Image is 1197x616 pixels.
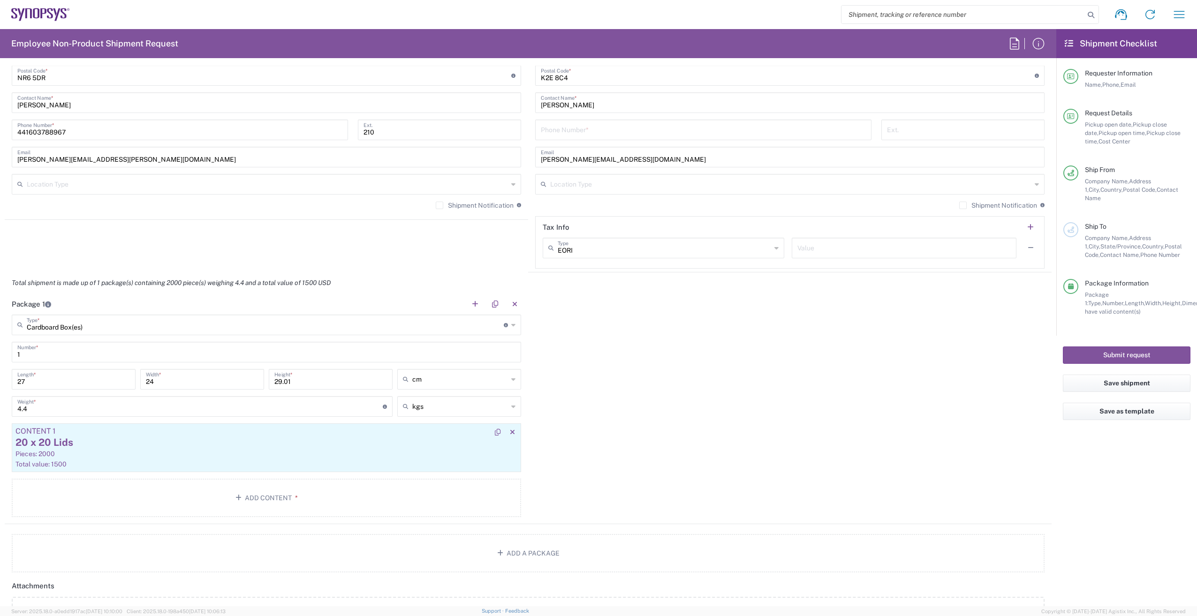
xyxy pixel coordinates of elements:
[482,608,505,614] a: Support
[1085,81,1102,88] span: Name,
[1140,251,1180,258] span: Phone Number
[1085,121,1133,128] span: Pickup open date,
[1123,186,1157,193] span: Postal Code,
[12,479,521,517] button: Add Content*
[15,436,517,450] div: 20 x 20 Lids
[1041,607,1186,616] span: Copyright © [DATE]-[DATE] Agistix Inc., All Rights Reserved
[1085,291,1109,307] span: Package 1:
[529,606,552,613] span: Browse
[12,581,54,591] h2: Attachments
[505,608,529,614] a: Feedback
[552,606,582,613] span: to upload
[1100,251,1140,258] span: Contact Name,
[1065,38,1157,49] h2: Shipment Checklist
[1142,243,1165,250] span: Country,
[1088,300,1102,307] span: Type,
[127,608,226,614] span: Client: 2025.18.0-198a450
[959,202,1037,209] label: Shipment Notification
[1099,129,1146,136] span: Pickup open time,
[436,202,514,209] label: Shipment Notification
[1085,223,1106,230] span: Ship To
[1063,403,1190,420] button: Save as template
[12,534,1045,572] button: Add a Package
[1162,300,1182,307] span: Height,
[11,608,122,614] span: Server: 2025.18.0-a0edd1917ac
[86,608,122,614] span: [DATE] 10:10:00
[1100,186,1123,193] span: Country,
[189,608,226,614] span: [DATE] 10:06:13
[11,38,178,49] h2: Employee Non-Product Shipment Request
[1121,81,1136,88] span: Email
[841,6,1084,23] input: Shipment, tracking or reference number
[475,606,529,613] span: Drag files here or
[15,460,517,468] div: Total value: 1500
[1085,109,1132,117] span: Request Details
[1125,300,1145,307] span: Length,
[1102,300,1125,307] span: Number,
[1089,243,1100,250] span: City,
[1102,81,1121,88] span: Phone,
[15,450,517,458] div: Pieces: 2000
[5,279,338,286] em: Total shipment is made up of 1 package(s) containing 2000 piece(s) weighing 4.4 and a total value...
[1063,346,1190,364] button: Submit request
[1085,234,1129,241] span: Company Name,
[1063,375,1190,392] button: Save shipment
[1089,186,1100,193] span: City,
[1085,166,1115,173] span: Ship From
[543,223,569,232] h2: Tax Info
[1085,69,1152,77] span: Requester Information
[1100,243,1142,250] span: State/Province,
[15,427,517,436] div: Content 1
[12,300,51,309] h2: Package 1
[1085,178,1129,185] span: Company Name,
[1145,300,1162,307] span: Width,
[1085,279,1149,287] span: Package Information
[1099,138,1130,145] span: Cost Center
